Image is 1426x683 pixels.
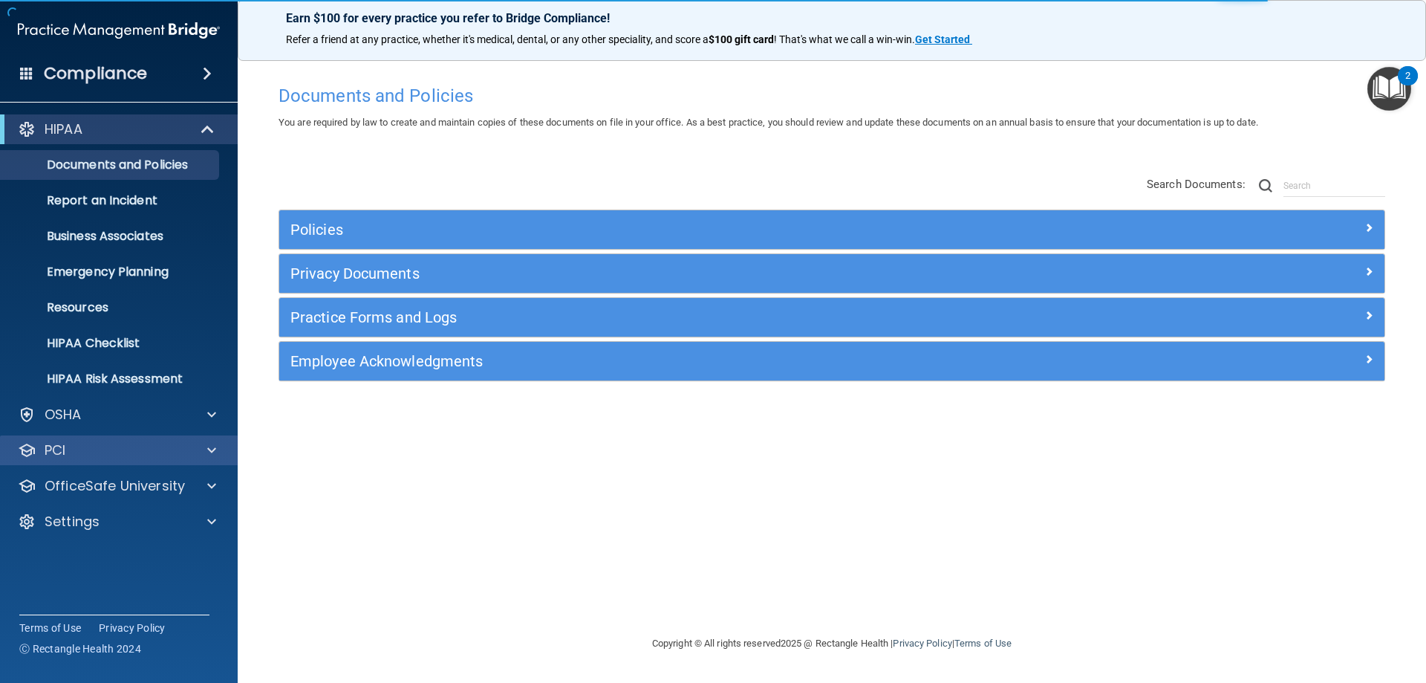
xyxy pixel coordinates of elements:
h5: Privacy Documents [290,265,1097,282]
div: 2 [1405,76,1410,95]
p: HIPAA Checklist [10,336,212,351]
span: ! That's what we call a win-win. [774,33,915,45]
strong: $100 gift card [709,33,774,45]
strong: Get Started [915,33,970,45]
p: Documents and Policies [10,158,212,172]
a: Get Started [915,33,972,45]
p: Emergency Planning [10,265,212,279]
a: Privacy Policy [99,621,166,635]
a: Privacy Documents [290,262,1373,285]
h4: Compliance [44,63,147,84]
span: Search Documents: [1147,178,1246,191]
a: Employee Acknowledgments [290,349,1373,373]
p: Settings [45,513,100,531]
h4: Documents and Policies [279,86,1385,106]
a: Privacy Policy [893,638,951,649]
p: OSHA [45,406,82,424]
h5: Employee Acknowledgments [290,353,1097,369]
a: OSHA [18,406,216,424]
p: OfficeSafe University [45,477,185,495]
p: PCI [45,441,65,459]
img: PMB logo [18,16,220,45]
a: HIPAA [18,120,215,138]
div: Copyright © All rights reserved 2025 @ Rectangle Health | | [561,620,1103,667]
p: Report an Incident [10,193,212,208]
h5: Practice Forms and Logs [290,309,1097,326]
button: Open Resource Center, 2 new notifications [1367,67,1411,111]
input: Search [1283,175,1385,197]
p: HIPAA Risk Assessment [10,372,212,386]
a: Settings [18,513,216,531]
p: Earn $100 for every practice you refer to Bridge Compliance! [286,11,1378,25]
a: Terms of Use [19,621,81,635]
a: OfficeSafe University [18,477,216,495]
img: ic-search.3b580494.png [1259,179,1272,192]
a: Policies [290,218,1373,242]
p: HIPAA [45,120,82,138]
h5: Policies [290,221,1097,238]
a: Terms of Use [954,638,1012,649]
a: Practice Forms and Logs [290,305,1373,329]
span: Refer a friend at any practice, whether it's medical, dental, or any other speciality, and score a [286,33,709,45]
span: You are required by law to create and maintain copies of these documents on file in your office. ... [279,117,1258,128]
p: Business Associates [10,229,212,244]
span: Ⓒ Rectangle Health 2024 [19,641,141,656]
p: Resources [10,300,212,315]
a: PCI [18,441,216,459]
